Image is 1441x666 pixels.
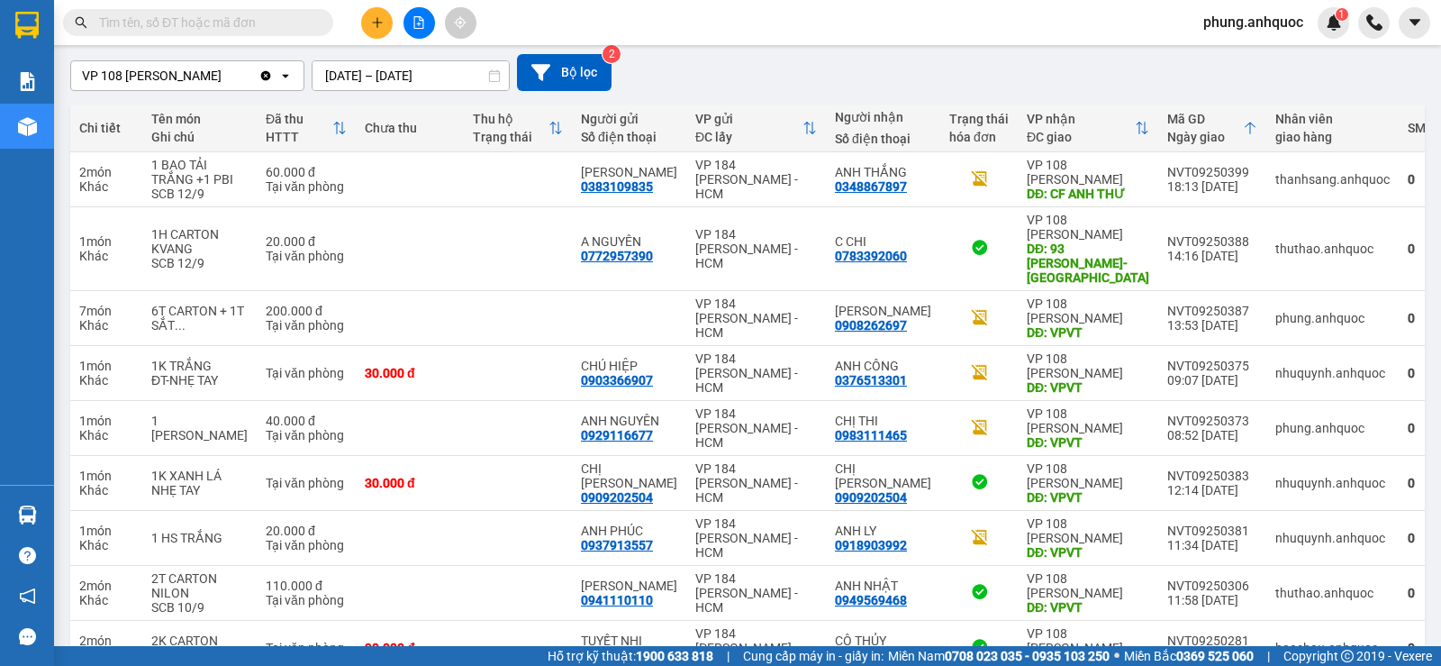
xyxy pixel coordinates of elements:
div: 1 món [79,469,133,483]
div: VP 108 [PERSON_NAME] [1027,406,1149,435]
div: 1 món [79,524,133,538]
span: plus [371,16,384,29]
div: NVT09250387 [1167,304,1257,318]
div: giao hàng [1275,130,1390,144]
div: Tại văn phòng [266,366,347,380]
div: ANH THẮNG [835,165,931,179]
sup: 2 [603,45,621,63]
div: HTTT [266,130,332,144]
div: NVT09250383 [1167,469,1257,483]
div: 12:14 [DATE] [1167,483,1257,497]
div: hóa đơn [949,130,1009,144]
strong: 1900 633 818 [636,649,713,663]
div: thuthao.anhquoc [1275,586,1390,600]
div: Khác [79,428,133,442]
div: 18:13 [DATE] [1167,179,1257,194]
div: 20.000 đ [266,234,347,249]
strong: 0708 023 035 - 0935 103 250 [945,649,1110,663]
div: Khác [79,593,133,607]
div: 1 món [79,234,133,249]
div: VP nhận [1027,112,1135,126]
div: NVT09250375 [1167,359,1257,373]
div: A NGUYÊN [581,234,677,249]
div: Tại văn phòng [266,249,347,263]
div: 0783392060 [835,249,907,263]
div: NVT09250373 [1167,414,1257,428]
div: Nhân viên [1275,112,1390,126]
div: 30.000 đ [365,476,455,490]
img: warehouse-icon [18,506,37,525]
span: copyright [1341,650,1354,662]
span: file-add [412,16,425,29]
div: Khác [79,538,133,552]
span: phung.anhquoc [1189,11,1318,33]
div: Ghi chú [151,130,248,144]
div: 1K XANH LÁ [151,469,248,483]
div: 08:52 [DATE] [1167,428,1257,442]
div: 7 món [79,304,133,318]
div: Khác [79,483,133,497]
div: 1 món [79,359,133,373]
span: | [1267,646,1270,666]
input: Select a date range. [313,61,509,90]
div: C CHI [835,234,931,249]
div: 0918903992 [835,538,907,552]
div: DĐ: VPVT [1027,490,1149,505]
button: aim [445,7,476,39]
div: 1H CARTON KVANG [151,227,248,256]
div: 14:16 [DATE] [1167,249,1257,263]
div: VP 108 [PERSON_NAME] [1027,626,1149,655]
input: Selected VP 108 Lê Hồng Phong - Vũng Tàu. [223,67,225,85]
div: ĐC giao [1027,130,1135,144]
div: 0983111465 [835,428,907,442]
span: aim [454,16,467,29]
div: Thu hộ [473,112,548,126]
div: 2 món [79,579,133,593]
div: NVT09250381 [1167,524,1257,538]
div: VP 184 [PERSON_NAME] - HCM [695,461,817,505]
svg: open [278,68,293,83]
div: SMS [1408,121,1433,135]
div: 90.000 đ [365,641,455,655]
button: plus [361,7,393,39]
div: Tại văn phòng [266,476,347,490]
div: VP 184 [PERSON_NAME] - HCM [695,351,817,395]
div: DĐ: 93 LÊ LỢI-VT [1027,242,1149,285]
span: Hỗ trợ kỹ thuật: [548,646,713,666]
div: 2 món [79,165,133,179]
span: 1 [1338,8,1345,21]
span: message [19,628,36,645]
div: 0941110110 [581,593,653,607]
th: Toggle SortBy [1158,105,1266,152]
div: VP 184 [PERSON_NAME] - HCM [695,571,817,615]
div: ANH TUẤN [581,579,677,593]
div: 1 món [79,414,133,428]
div: Khác [79,249,133,263]
div: TUYẾT NHI [581,634,677,648]
div: ANH CÔNG [835,359,931,373]
div: Tại văn phòng [266,179,347,194]
div: ĐT-NHẸ TAY [151,373,248,388]
div: 2K CARTON [151,634,248,648]
div: VP 108 [PERSON_NAME] [1027,351,1149,380]
input: Tìm tên, số ĐT hoặc mã đơn [99,13,312,32]
div: Tên món [151,112,248,126]
span: ... [175,318,186,333]
div: 0909202504 [581,490,653,505]
div: 1 BAO HỒNG [151,414,248,442]
div: ANH NGUYÊN [581,414,677,428]
div: Tại văn phòng [266,538,347,552]
div: 0903366907 [581,373,653,388]
th: Toggle SortBy [1018,105,1158,152]
div: VP 108 [PERSON_NAME] [1027,516,1149,545]
div: 0348867897 [835,179,907,194]
button: file-add [403,7,435,39]
th: Toggle SortBy [257,105,356,152]
div: VP 108 [PERSON_NAME] [1027,158,1149,187]
div: Số điện thoại [835,132,931,146]
div: 40.000 đ [266,414,347,428]
div: DĐ: VPVT [1027,545,1149,560]
div: baochau.anhquoc [1275,641,1390,655]
span: ⚪️ [1114,652,1119,660]
div: Khác [79,373,133,388]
